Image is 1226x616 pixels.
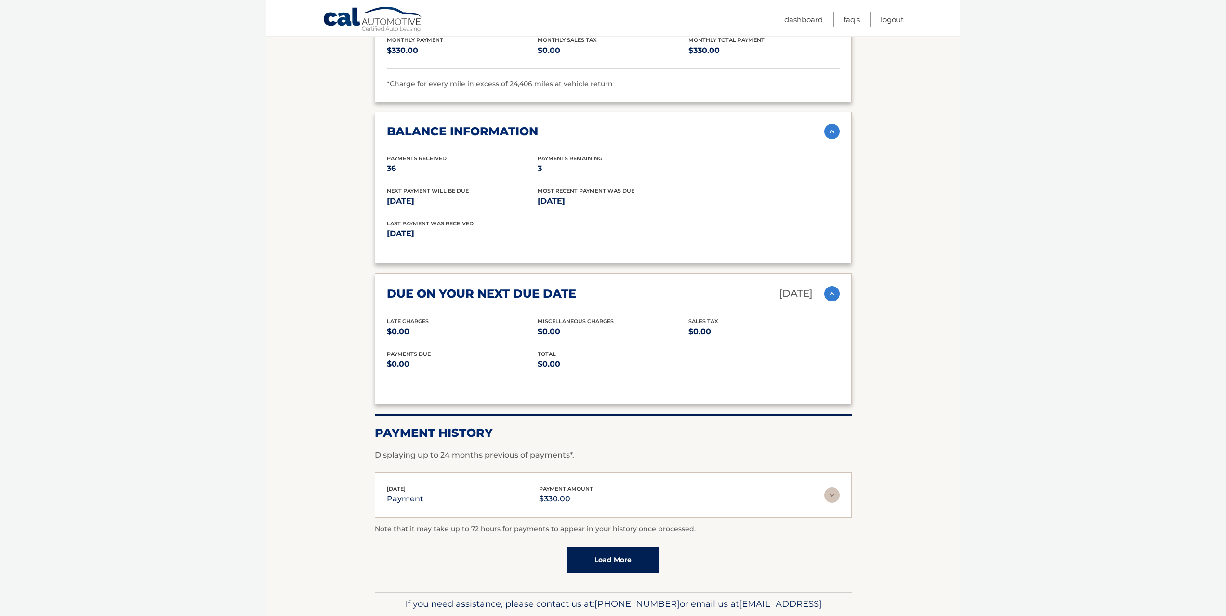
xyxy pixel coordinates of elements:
img: accordion-active.svg [824,286,840,301]
p: $0.00 [538,44,688,57]
p: [DATE] [538,195,688,208]
span: Monthly Payment [387,37,443,43]
p: Note that it may take up to 72 hours for payments to appear in your history once processed. [375,524,852,535]
h2: Payment History [375,426,852,440]
span: Payments Remaining [538,155,602,162]
p: $330.00 [688,44,839,57]
span: Next Payment will be due [387,187,469,194]
a: Load More [567,547,659,573]
p: 36 [387,162,538,175]
span: Payments Received [387,155,447,162]
p: [DATE] [387,227,613,240]
span: Monthly Sales Tax [538,37,597,43]
a: Logout [881,12,904,27]
span: Last Payment was received [387,220,474,227]
p: $0.00 [538,325,688,339]
p: $0.00 [688,325,839,339]
p: 3 [538,162,688,175]
h2: balance information [387,124,538,139]
p: [DATE] [779,285,813,302]
h2: due on your next due date [387,287,576,301]
span: [DATE] [387,485,406,492]
p: $330.00 [387,44,538,57]
span: Sales Tax [688,318,718,325]
a: Cal Automotive [323,6,424,34]
span: Payments Due [387,351,431,357]
p: Displaying up to 24 months previous of payments*. [375,449,852,461]
p: [DATE] [387,195,538,208]
p: $330.00 [539,492,593,506]
img: accordion-active.svg [824,124,840,139]
a: Dashboard [784,12,823,27]
span: total [538,351,556,357]
span: Late Charges [387,318,429,325]
span: *Charge for every mile in excess of 24,406 miles at vehicle return [387,79,613,88]
p: $0.00 [538,357,688,371]
p: $0.00 [387,357,538,371]
span: [PHONE_NUMBER] [594,598,680,609]
span: payment amount [539,485,593,492]
span: Most Recent Payment Was Due [538,187,634,194]
p: $0.00 [387,325,538,339]
a: FAQ's [844,12,860,27]
p: payment [387,492,423,506]
span: Miscellaneous Charges [538,318,614,325]
img: accordion-rest.svg [824,487,840,503]
span: Monthly Total Payment [688,37,765,43]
